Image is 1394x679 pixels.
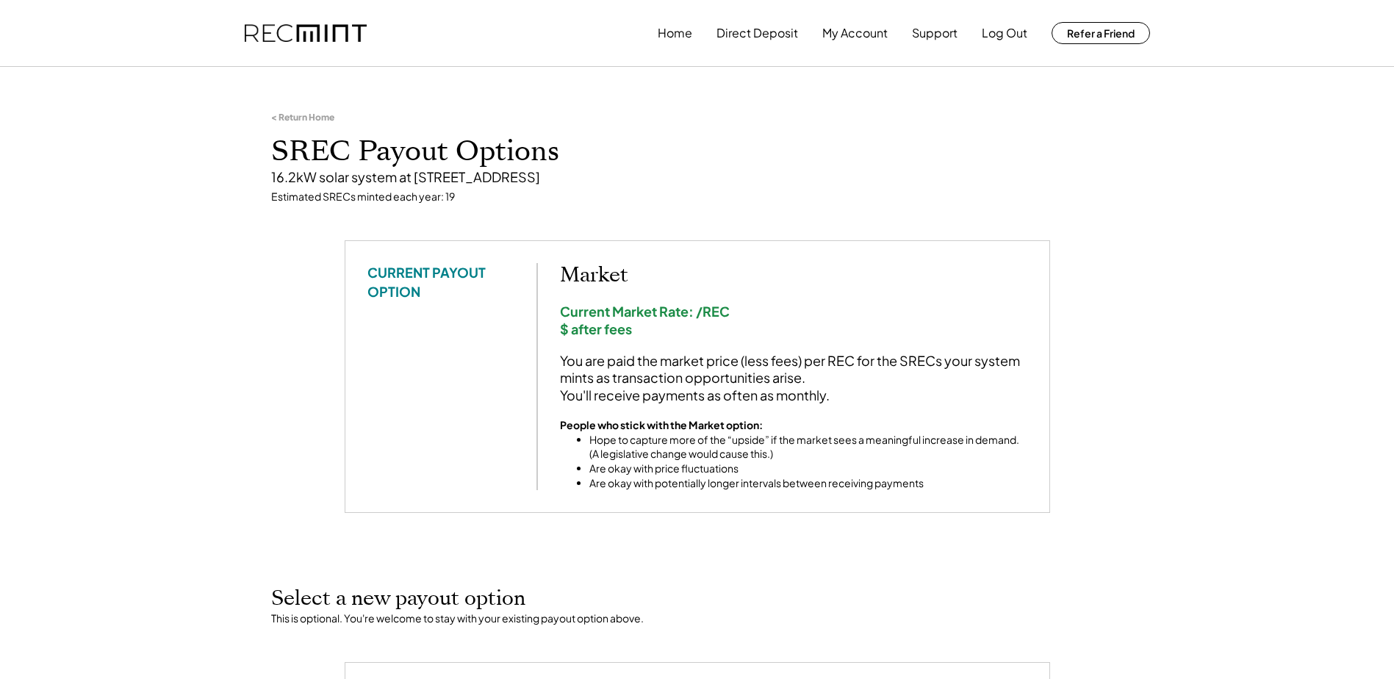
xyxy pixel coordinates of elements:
h1: SREC Payout Options [271,134,1124,169]
h2: Select a new payout option [271,586,1124,611]
strong: People who stick with the Market option: [560,418,763,431]
button: Refer a Friend [1052,22,1150,44]
button: Direct Deposit [716,18,798,48]
li: Are okay with potentially longer intervals between receiving payments [589,476,1027,491]
button: Home [658,18,692,48]
div: You are paid the market price (less fees) per REC for the SRECs your system mints as transaction ... [560,352,1027,403]
div: 16.2kW solar system at [STREET_ADDRESS] [271,168,1124,185]
button: My Account [822,18,888,48]
div: This is optional. You're welcome to stay with your existing payout option above. [271,611,1124,626]
h2: Market [560,263,1027,288]
div: < Return Home [271,112,334,123]
li: Are okay with price fluctuations [589,461,1027,476]
li: Hope to capture more of the “upside” if the market sees a meaningful increase in demand. (A legis... [589,433,1027,461]
div: Current Market Rate: /REC $ after fees [560,303,1027,337]
div: CURRENT PAYOUT OPTION [367,263,514,300]
img: recmint-logotype%403x.png [245,24,367,43]
button: Log Out [982,18,1027,48]
div: Estimated SRECs minted each year: 19 [271,190,1124,204]
button: Support [912,18,958,48]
